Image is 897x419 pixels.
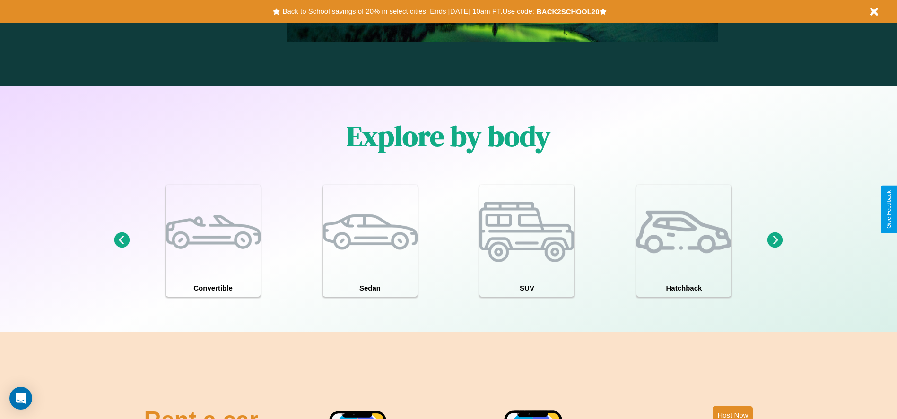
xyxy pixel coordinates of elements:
div: Open Intercom Messenger [9,387,32,410]
h4: SUV [479,279,574,297]
h1: Explore by body [347,117,550,155]
button: Back to School savings of 20% in select cities! Ends [DATE] 10am PT.Use code: [280,5,536,18]
h4: Hatchback [636,279,731,297]
div: Give Feedback [886,190,892,229]
b: BACK2SCHOOL20 [537,8,600,16]
h4: Convertible [166,279,261,297]
h4: Sedan [323,279,418,297]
